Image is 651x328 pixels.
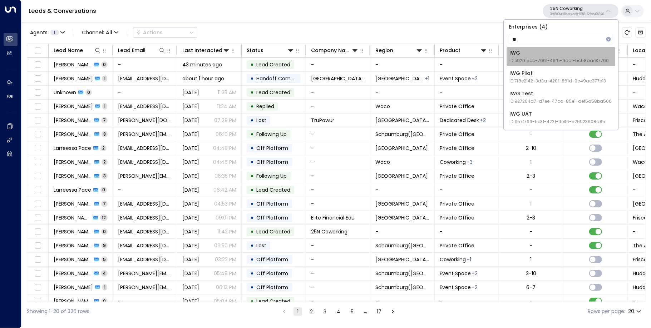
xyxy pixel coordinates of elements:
[435,183,499,197] td: -
[370,86,435,99] td: -
[375,214,429,221] span: Frisco(TX)
[118,172,172,180] span: katie.poole@data-axle.com
[440,214,474,221] span: Private Office
[182,75,224,82] span: about 1 hour ago
[29,7,96,15] a: Leads & Conversations
[531,256,532,263] div: 1
[118,117,172,124] span: allison.fox@trupowur.net
[256,200,288,207] span: Off Platform
[250,295,254,307] div: •
[311,75,365,82] span: Northern Illinois University
[33,283,42,292] span: Toggle select row
[33,297,42,306] span: Toggle select row
[440,145,474,152] span: Private Office
[375,117,429,124] span: Frisco(TX)
[118,228,172,235] span: sloane@25ncoworking.com
[101,256,108,262] span: 5
[543,4,618,18] button: 25N Coworking3b9800f4-81ca-4ec0-8758-72fbe4763f36
[216,131,236,138] p: 06:10 PM
[348,307,356,316] button: Go to page 5
[54,256,92,263] span: Adesh Pansuriya
[440,46,487,55] div: Product
[250,239,254,252] div: •
[375,200,428,207] span: Geneva
[472,75,478,82] div: Meeting Room,Meeting Room / Event Space
[27,308,89,315] div: Showing 1-20 of 326 rows
[54,46,83,55] div: Lead Name
[54,228,92,235] span: Sloane Huber
[182,103,199,110] span: Oct 11, 2025
[214,242,236,249] p: 06:50 PM
[250,142,254,154] div: •
[588,308,625,315] label: Rows per page:
[250,226,254,238] div: •
[54,200,92,207] span: Shelby Hartzell
[33,269,42,278] span: Toggle select row
[370,183,435,197] td: -
[509,70,606,84] div: IWG Pilot
[100,187,107,193] span: 0
[118,103,172,110] span: devinpagan@yahoo.com
[33,200,42,208] span: Toggle select row
[54,89,76,96] span: Unknown
[250,156,254,168] div: •
[509,118,605,125] span: ID: 1157f799-5e31-4221-9e36-526923908d85
[531,158,532,166] div: 1
[54,75,93,82] span: Rachel Schmit
[33,241,42,250] span: Toggle select row
[54,158,92,166] span: Paulina Sterrett
[101,117,108,123] span: 7
[321,307,329,316] button: Go to page 3
[54,270,92,277] span: Ryan Telford
[113,58,177,71] td: -
[113,183,177,197] td: -
[311,46,359,55] div: Company Name
[256,89,290,96] span: Lead Created
[118,270,172,277] span: ryan.telford@cencora.com
[33,60,42,69] span: Toggle select row
[33,186,42,195] span: Toggle select row
[306,239,370,252] td: -
[306,127,370,141] td: -
[102,103,107,109] span: 1
[375,270,429,277] span: Schaumburg(IL)
[182,89,199,96] span: Oct 11, 2025
[311,46,351,55] div: Company Name
[101,228,108,234] span: 0
[633,158,647,166] span: Waco
[256,117,266,124] span: Lost
[214,200,236,207] p: 04:53 PM
[30,30,48,35] span: Agents
[435,294,499,308] td: -
[375,307,384,316] button: Go to page 17
[530,298,533,305] div: -
[33,74,42,83] span: Toggle select row
[113,294,177,308] td: -
[54,298,92,305] span: Sean Grim
[440,200,474,207] span: Private Office
[311,117,334,124] span: TruPowur
[215,256,236,263] p: 03:22 PM
[526,145,536,152] div: 2-10
[256,172,287,180] span: Following Up
[182,145,199,152] span: Oct 09, 2025
[118,145,172,152] span: larreessap1983@gmail.com
[54,186,91,193] span: Larreessa Pace
[375,103,390,110] span: Waco
[633,103,647,110] span: Waco
[472,284,478,291] div: Meeting Room,Meeting Room / Event Space
[440,270,471,277] span: Event Space
[213,145,236,152] p: 04:48 PM
[250,170,254,182] div: •
[256,131,287,138] span: Following Up
[375,131,429,138] span: Schaumburg(IL)
[54,145,91,152] span: Larreessa Pace
[370,225,435,238] td: -
[375,75,424,82] span: Geneva
[118,75,172,82] span: rschmit@niu.edu
[33,255,42,264] span: Toggle select row
[50,30,59,35] span: 1
[182,131,199,138] span: Oct 10, 2025
[306,294,370,308] td: -
[216,214,236,221] p: 09:01 PM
